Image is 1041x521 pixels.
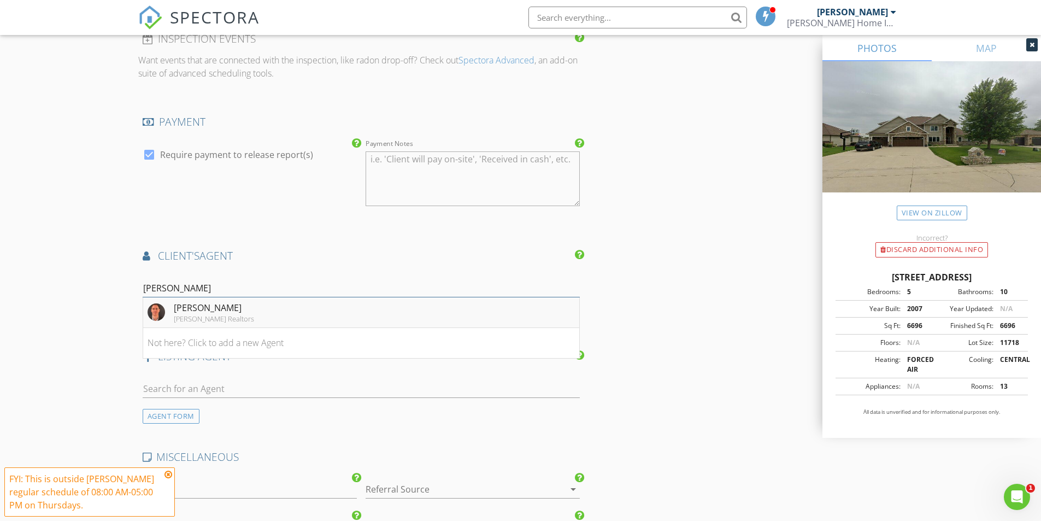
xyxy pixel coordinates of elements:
input: Search for an Agent [143,279,580,297]
a: MAP [932,35,1041,61]
div: [PERSON_NAME] [174,301,254,314]
div: Year Built: [839,304,901,314]
div: Finished Sq Ft: [932,321,993,331]
div: AGENT FORM [143,409,199,424]
div: 11718 [993,338,1025,348]
div: 5 [901,287,932,297]
div: 2007 [901,304,932,314]
div: FYI: This is outside [PERSON_NAME] regular schedule of 08:00 AM-05:00 PM on Thursdays. [9,472,161,512]
a: SPECTORA [138,15,260,38]
div: Sq Ft: [839,321,901,331]
img: download.jpeg [148,303,165,321]
div: Sutter Home Inspections [787,17,896,28]
div: Rooms: [932,382,993,391]
img: streetview [822,61,1041,219]
div: Bathrooms: [932,287,993,297]
div: [PERSON_NAME] Realtors [174,314,254,323]
div: Year Updated: [932,304,993,314]
p: Want events that are connected with the inspection, like radon drop-off? Check out , an add-on su... [138,54,585,80]
div: Discard Additional info [875,242,988,257]
h4: AGENT [143,249,580,263]
span: N/A [1000,304,1013,313]
div: Appliances: [839,382,901,391]
div: Incorrect? [822,233,1041,242]
span: SPECTORA [170,5,260,28]
h4: PAYMENT [143,115,580,129]
a: View on Zillow [897,206,967,220]
span: client's [158,248,199,263]
div: Cooling: [932,355,993,374]
div: Floors: [839,338,901,348]
i: arrow_drop_down [567,483,580,496]
div: Bedrooms: [839,287,901,297]
h4: INSPECTION EVENTS [143,32,580,46]
div: 6696 [993,321,1025,331]
span: 1 [1026,484,1035,493]
h4: MISCELLANEOUS [143,450,580,464]
input: Search everything... [528,7,747,28]
iframe: Intercom live chat [1004,484,1030,510]
p: All data is unverified and for informational purposes only. [836,408,1028,416]
input: Search for an Agent [143,380,580,398]
img: The Best Home Inspection Software - Spectora [138,5,162,30]
div: 10 [993,287,1025,297]
div: [PERSON_NAME] [817,7,888,17]
span: N/A [907,382,920,391]
a: Spectora Advanced [458,54,534,66]
div: CENTRAL [993,355,1025,374]
li: Not here? Click to add a new Agent [143,328,580,359]
label: Require payment to release report(s) [160,149,313,160]
span: N/A [907,338,920,347]
a: PHOTOS [822,35,932,61]
div: Heating: [839,355,901,374]
div: FORCED AIR [901,355,932,374]
div: 13 [993,382,1025,391]
div: Lot Size: [932,338,993,348]
div: [STREET_ADDRESS] [836,271,1028,284]
div: 6696 [901,321,932,331]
